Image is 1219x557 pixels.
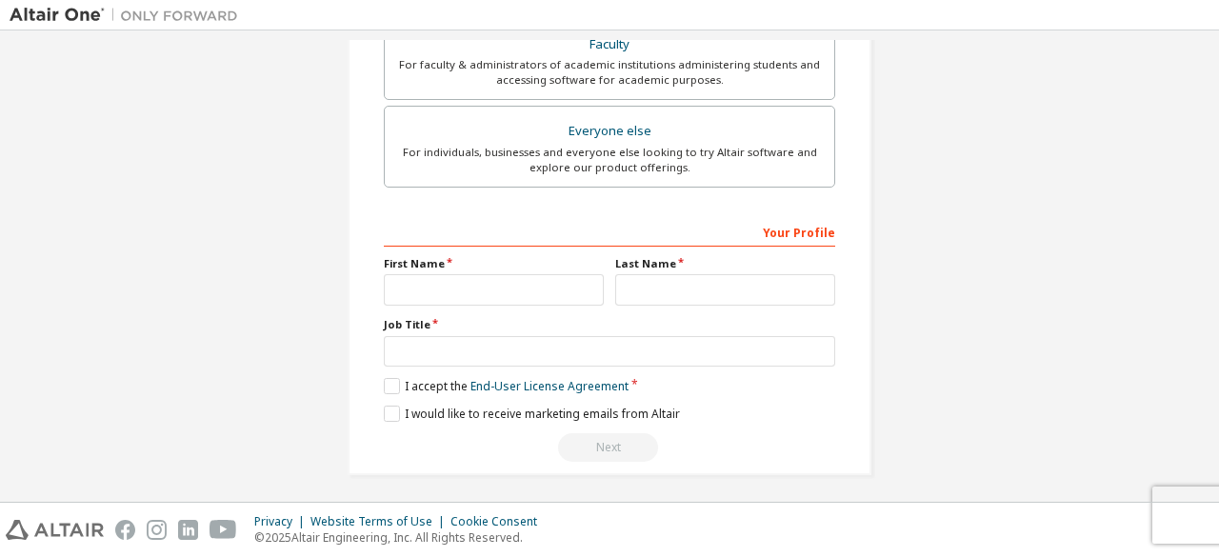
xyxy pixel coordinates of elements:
[384,216,835,247] div: Your Profile
[384,256,604,271] label: First Name
[396,145,823,175] div: For individuals, businesses and everyone else looking to try Altair software and explore our prod...
[6,520,104,540] img: altair_logo.svg
[470,378,629,394] a: End-User License Agreement
[147,520,167,540] img: instagram.svg
[254,514,310,529] div: Privacy
[615,256,835,271] label: Last Name
[310,514,450,529] div: Website Terms of Use
[10,6,248,25] img: Altair One
[396,118,823,145] div: Everyone else
[210,520,237,540] img: youtube.svg
[178,520,198,540] img: linkedin.svg
[384,433,835,462] div: Read and acccept EULA to continue
[115,520,135,540] img: facebook.svg
[396,57,823,88] div: For faculty & administrators of academic institutions administering students and accessing softwa...
[396,31,823,58] div: Faculty
[450,514,549,529] div: Cookie Consent
[384,406,680,422] label: I would like to receive marketing emails from Altair
[384,317,835,332] label: Job Title
[384,378,629,394] label: I accept the
[254,529,549,546] p: © 2025 Altair Engineering, Inc. All Rights Reserved.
